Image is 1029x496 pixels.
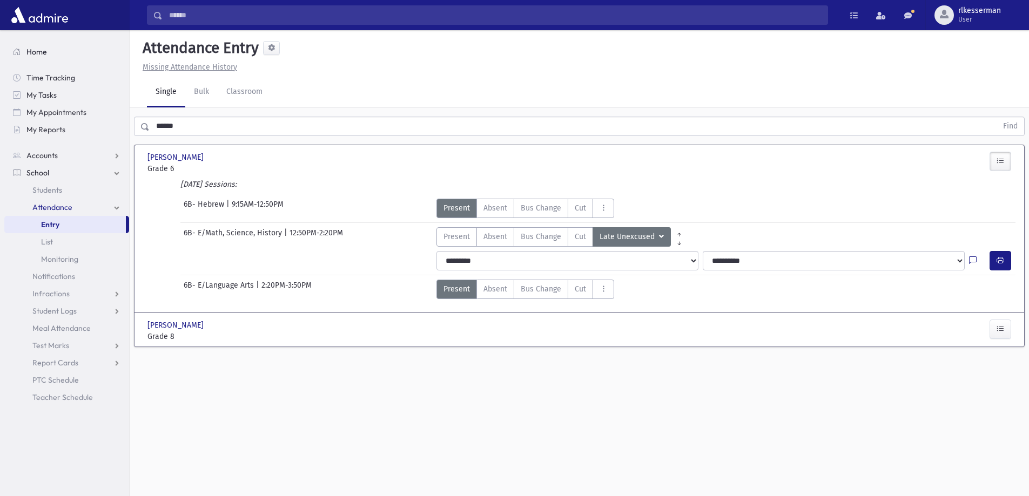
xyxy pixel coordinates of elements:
[4,389,129,406] a: Teacher Schedule
[436,280,614,299] div: AttTypes
[4,285,129,302] a: Infractions
[958,15,1001,24] span: User
[483,202,507,214] span: Absent
[593,227,671,247] button: Late Unexcused
[436,199,614,218] div: AttTypes
[184,227,284,247] span: 6B- E/Math, Science, History
[575,231,586,242] span: Cut
[436,227,688,247] div: AttTypes
[41,237,53,247] span: List
[521,231,561,242] span: Bus Change
[4,216,126,233] a: Entry
[4,164,129,181] a: School
[32,358,78,368] span: Report Cards
[184,280,256,299] span: 6B- E/Language Arts
[26,47,47,57] span: Home
[4,43,129,60] a: Home
[147,320,206,331] span: [PERSON_NAME]
[997,117,1024,135] button: Find
[671,236,688,244] a: All Later
[521,202,561,214] span: Bus Change
[4,86,129,104] a: My Tasks
[26,90,57,100] span: My Tasks
[483,283,507,295] span: Absent
[958,6,1001,15] span: rlkesserman
[443,202,470,214] span: Present
[4,69,129,86] a: Time Tracking
[138,63,237,72] a: Missing Attendance History
[26,107,86,117] span: My Appointments
[9,4,71,26] img: AdmirePro
[32,341,69,350] span: Test Marks
[143,63,237,72] u: Missing Attendance History
[4,250,129,268] a: Monitoring
[32,202,72,212] span: Attendance
[226,199,232,218] span: |
[4,371,129,389] a: PTC Schedule
[4,302,129,320] a: Student Logs
[41,220,59,229] span: Entry
[232,199,284,218] span: 9:15AM-12:50PM
[26,125,65,134] span: My Reports
[256,280,261,299] span: |
[218,77,271,107] a: Classroom
[184,199,226,218] span: 6B- Hebrew
[4,320,129,337] a: Meal Attendance
[26,73,75,83] span: Time Tracking
[32,271,75,281] span: Notifications
[138,39,259,57] h5: Attendance Entry
[521,283,561,295] span: Bus Change
[575,202,586,214] span: Cut
[4,268,129,285] a: Notifications
[443,231,470,242] span: Present
[32,289,70,298] span: Infractions
[41,254,78,264] span: Monitoring
[32,323,91,333] span: Meal Attendance
[671,227,688,236] a: All Prior
[147,163,283,174] span: Grade 6
[4,337,129,354] a: Test Marks
[163,5,828,25] input: Search
[26,151,58,160] span: Accounts
[290,227,343,247] span: 12:50PM-2:20PM
[600,231,657,243] span: Late Unexcused
[4,121,129,138] a: My Reports
[261,280,312,299] span: 2:20PM-3:50PM
[26,168,49,178] span: School
[4,147,129,164] a: Accounts
[443,283,470,295] span: Present
[4,104,129,121] a: My Appointments
[185,77,218,107] a: Bulk
[147,77,185,107] a: Single
[4,233,129,250] a: List
[4,199,129,216] a: Attendance
[4,181,129,199] a: Students
[32,185,62,195] span: Students
[147,152,206,163] span: [PERSON_NAME]
[32,306,77,316] span: Student Logs
[147,331,283,342] span: Grade 8
[180,180,237,189] i: [DATE] Sessions:
[32,375,79,385] span: PTC Schedule
[4,354,129,371] a: Report Cards
[32,392,93,402] span: Teacher Schedule
[575,283,586,295] span: Cut
[483,231,507,242] span: Absent
[284,227,290,247] span: |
